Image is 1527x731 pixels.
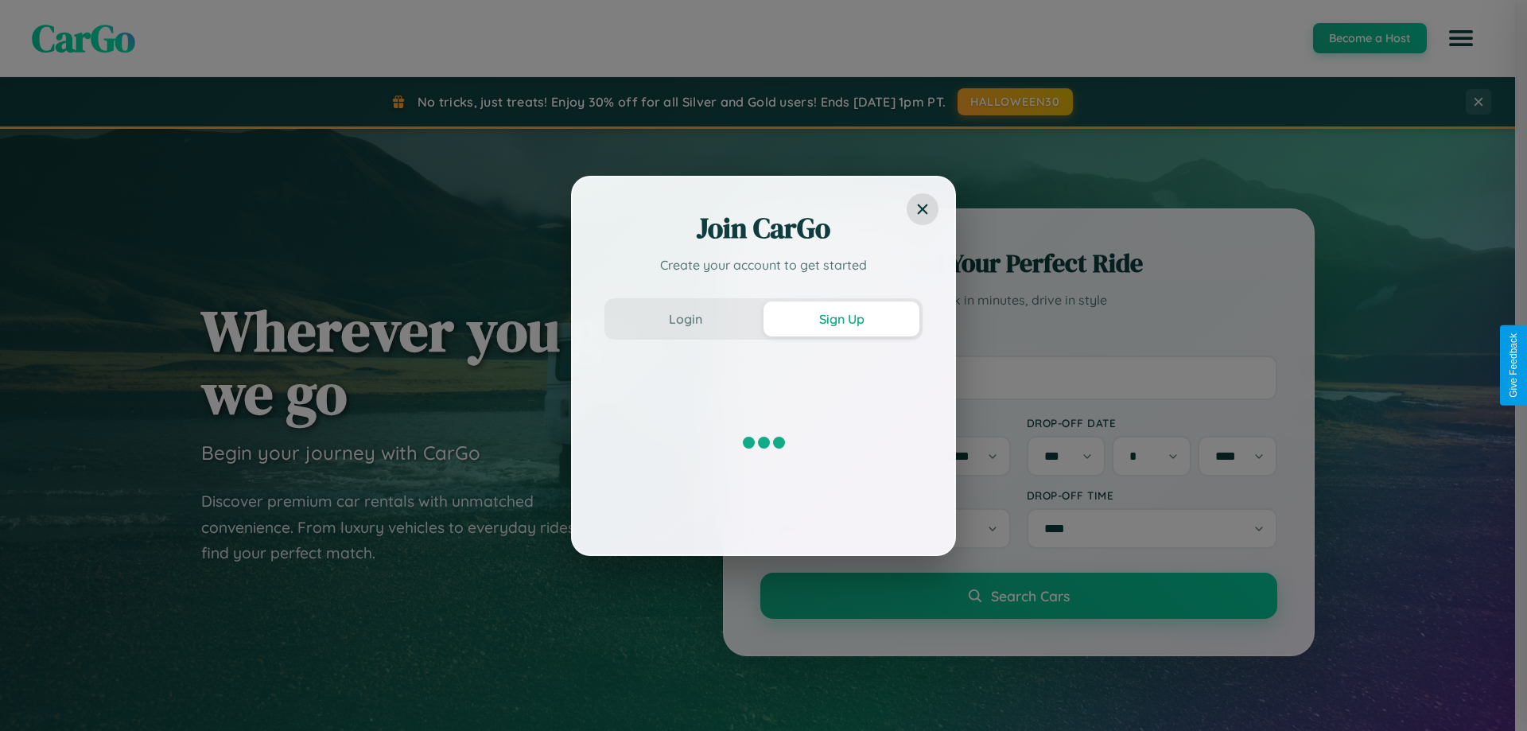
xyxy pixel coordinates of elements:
iframe: Intercom live chat [16,677,54,715]
h2: Join CarGo [604,209,923,247]
p: Create your account to get started [604,255,923,274]
button: Sign Up [763,301,919,336]
button: Login [608,301,763,336]
div: Give Feedback [1508,333,1519,398]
